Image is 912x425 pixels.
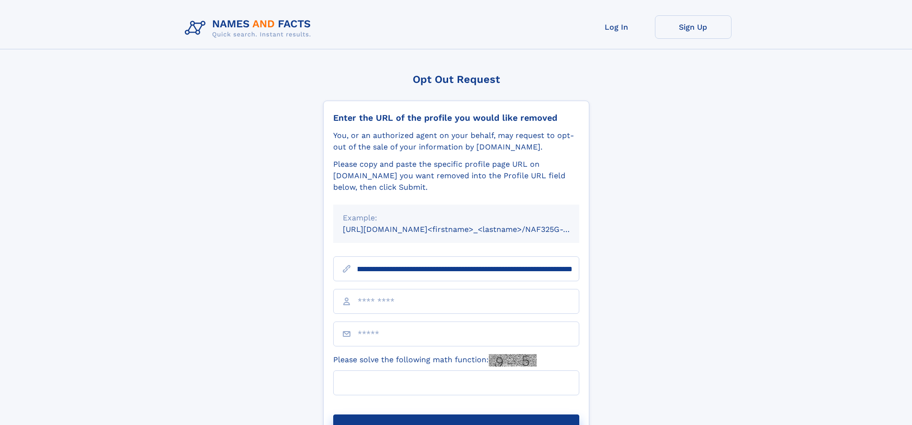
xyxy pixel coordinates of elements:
[323,73,589,85] div: Opt Out Request
[343,212,570,224] div: Example:
[343,225,597,234] small: [URL][DOMAIN_NAME]<firstname>_<lastname>/NAF325G-xxxxxxxx
[333,159,579,193] div: Please copy and paste the specific profile page URL on [DOMAIN_NAME] you want removed into the Pr...
[333,113,579,123] div: Enter the URL of the profile you would like removed
[181,15,319,41] img: Logo Names and Facts
[333,130,579,153] div: You, or an authorized agent on your behalf, may request to opt-out of the sale of your informatio...
[578,15,655,39] a: Log In
[655,15,732,39] a: Sign Up
[333,354,537,367] label: Please solve the following math function:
